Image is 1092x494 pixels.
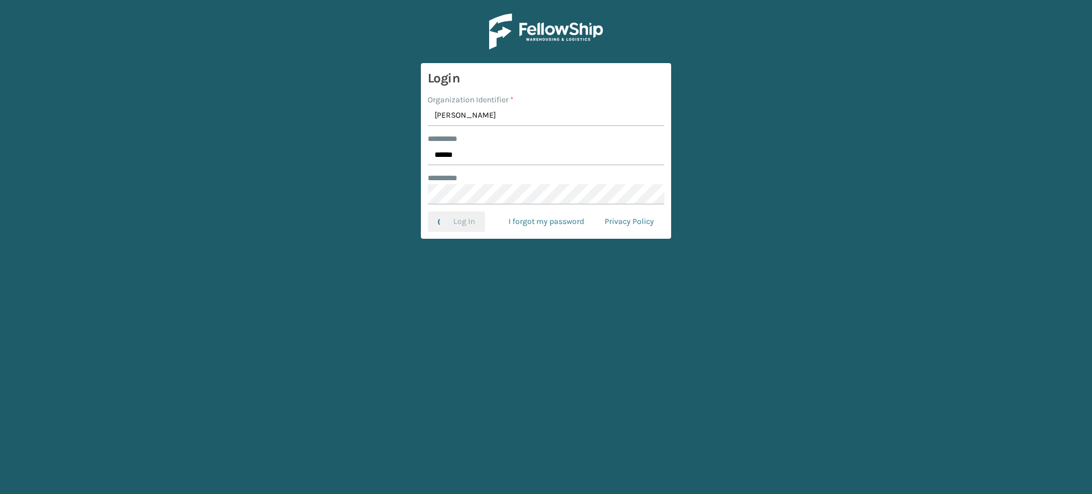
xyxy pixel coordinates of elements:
img: Logo [489,14,603,49]
a: I forgot my password [498,211,594,232]
a: Privacy Policy [594,211,664,232]
button: Log In [428,211,485,232]
h3: Login [428,70,664,87]
label: Organization Identifier [428,94,514,106]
